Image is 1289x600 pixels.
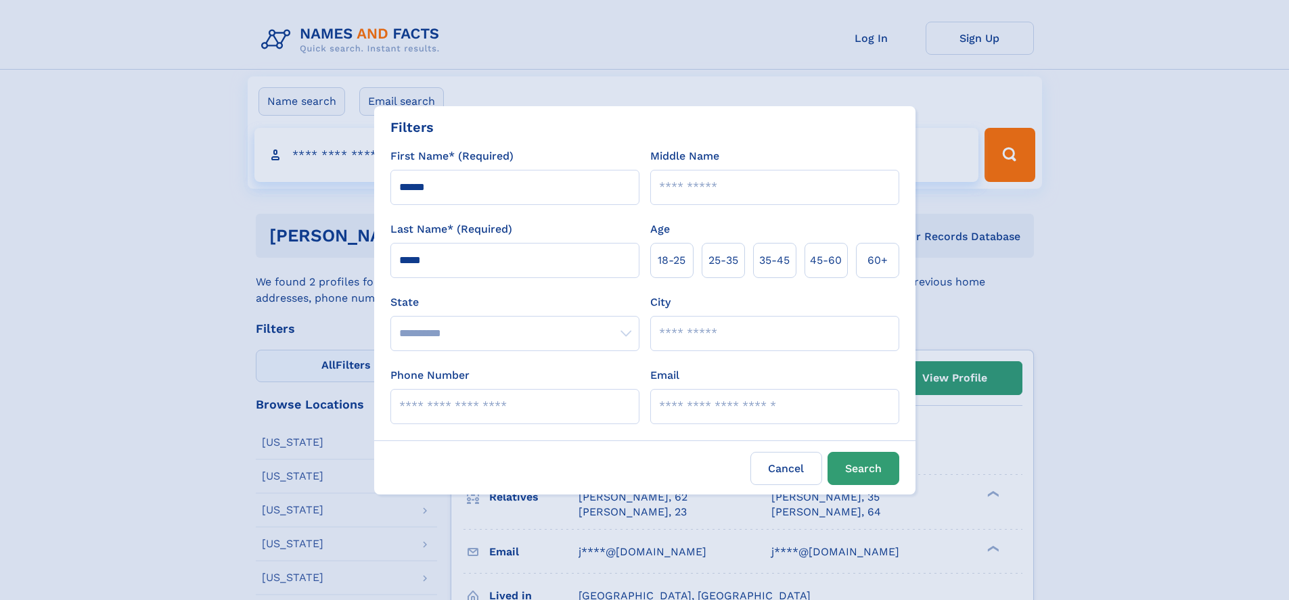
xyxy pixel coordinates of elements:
div: Filters [390,117,434,137]
label: Age [650,221,670,237]
label: First Name* (Required) [390,148,514,164]
label: Cancel [750,452,822,485]
label: Phone Number [390,367,470,384]
span: 25‑35 [708,252,738,269]
span: 45‑60 [810,252,842,269]
button: Search [828,452,899,485]
label: State [390,294,639,310]
label: Last Name* (Required) [390,221,512,237]
label: Middle Name [650,148,719,164]
span: 60+ [867,252,888,269]
label: Email [650,367,679,384]
span: 18‑25 [658,252,685,269]
label: City [650,294,671,310]
span: 35‑45 [759,252,790,269]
